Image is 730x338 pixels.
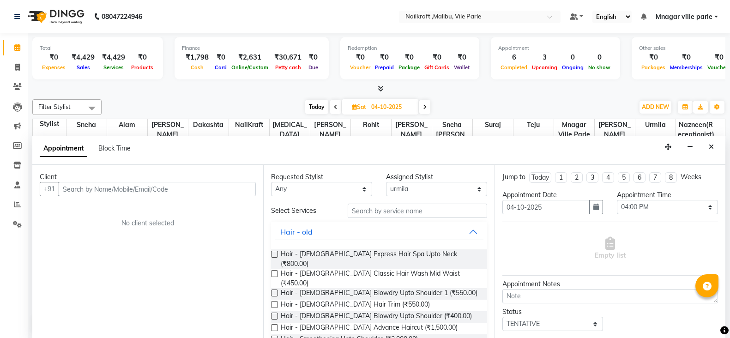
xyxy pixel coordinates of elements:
div: 0 [560,52,586,63]
li: 8 [665,172,677,183]
span: [PERSON_NAME] [148,119,188,140]
img: logo [24,4,87,30]
span: Ongoing [560,64,586,71]
span: Package [396,64,422,71]
div: Today [531,173,549,182]
li: 6 [633,172,646,183]
span: Gift Cards [422,64,452,71]
div: Select Services [264,206,341,216]
div: ₹0 [212,52,229,63]
div: 6 [498,52,530,63]
span: No show [586,64,613,71]
span: urmila [635,119,676,131]
div: ₹2,631 [229,52,271,63]
button: ADD NEW [640,101,671,114]
span: Mnagar ville parle [656,12,712,22]
li: 5 [618,172,630,183]
div: Appointment Date [502,190,603,200]
div: Hair - old [280,226,313,237]
div: ₹0 [452,52,472,63]
li: 4 [602,172,614,183]
span: Card [212,64,229,71]
div: Redemption [348,44,472,52]
span: sneha [66,119,107,131]
div: Finance [182,44,321,52]
span: Sat [350,103,368,110]
span: Hair - [DEMOGRAPHIC_DATA] Hair Trim (₹550.00) [281,300,430,311]
span: Services [101,64,126,71]
span: [MEDICAL_DATA] [270,119,310,140]
div: ₹0 [422,52,452,63]
span: NailKraft [229,119,269,131]
div: 3 [530,52,560,63]
span: [PERSON_NAME] [595,119,635,140]
span: Upcoming [530,64,560,71]
span: Hair - [DEMOGRAPHIC_DATA] Advance Haircut (₹1,500.00) [281,323,458,334]
div: Client [40,172,256,182]
li: 7 [649,172,661,183]
span: Filter Stylist [38,103,71,110]
span: Petty cash [273,64,303,71]
div: ₹1,798 [182,52,212,63]
div: ₹0 [373,52,396,63]
div: Requested Stylist [271,172,372,182]
div: ₹4,429 [98,52,129,63]
span: Appointment [40,140,87,157]
span: Sales [74,64,92,71]
span: Online/Custom [229,64,271,71]
div: Appointment Notes [502,279,718,289]
input: yyyy-mm-dd [502,200,590,214]
span: Block Time [98,144,131,152]
input: 2025-10-04 [368,100,415,114]
div: ₹0 [639,52,668,63]
span: Mnagar ville parle [554,119,594,140]
span: Hair - [DEMOGRAPHIC_DATA] Express Hair Spa Upto Neck (₹800.00) [281,249,479,269]
div: Total [40,44,156,52]
span: Hair - [DEMOGRAPHIC_DATA] Classic Hair Wash Mid Waist (₹450.00) [281,269,479,288]
span: Suraj [473,119,513,131]
span: Voucher [348,64,373,71]
div: 0 [586,52,613,63]
div: ₹0 [668,52,705,63]
li: 2 [571,172,583,183]
span: Hair - [DEMOGRAPHIC_DATA] Blowdry Upto Shoulder 1 (₹550.00) [281,288,477,300]
div: ₹0 [348,52,373,63]
span: Cash [188,64,206,71]
span: ADD NEW [642,103,669,110]
div: No client selected [62,218,234,228]
span: Dakashta [188,119,229,131]
span: Due [306,64,320,71]
span: Prepaid [373,64,396,71]
span: Teju [513,119,554,131]
span: Products [129,64,156,71]
span: Rohit [351,119,391,131]
div: Status [502,307,603,317]
span: Wallet [452,64,472,71]
span: [PERSON_NAME] [310,119,350,140]
div: Jump to [502,172,525,182]
input: Search by service name [348,204,487,218]
div: ₹0 [40,52,68,63]
span: nazneen(receptionist) [676,119,717,140]
div: ₹0 [305,52,321,63]
li: 1 [555,172,567,183]
span: Empty list [595,237,626,260]
span: Alam [107,119,147,131]
span: Memberships [668,64,705,71]
b: 08047224946 [102,4,142,30]
span: Packages [639,64,668,71]
div: Weeks [681,172,701,182]
span: Hair - [DEMOGRAPHIC_DATA] Blowdry Upto Shoulder (₹400.00) [281,311,472,323]
div: Appointment Time [617,190,718,200]
li: 3 [586,172,598,183]
button: +91 [40,182,59,196]
div: ₹4,429 [68,52,98,63]
div: Stylist [33,119,66,129]
span: Expenses [40,64,68,71]
span: [PERSON_NAME] [392,119,432,140]
div: Appointment [498,44,613,52]
button: Close [705,140,718,154]
span: Completed [498,64,530,71]
input: Search by Name/Mobile/Email/Code [59,182,256,196]
div: ₹0 [129,52,156,63]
